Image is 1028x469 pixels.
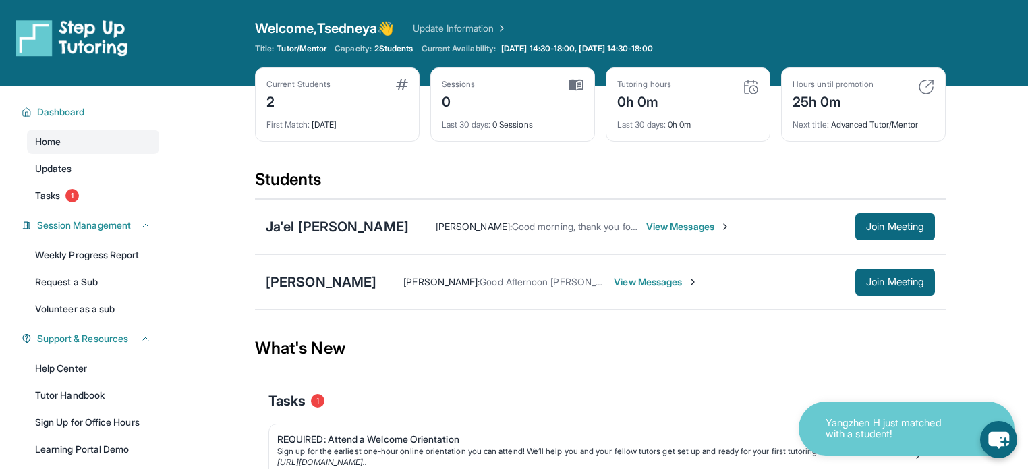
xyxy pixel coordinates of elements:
img: Chevron Right [494,22,507,35]
div: What's New [255,319,946,378]
div: [PERSON_NAME] [266,273,376,292]
span: Next title : [793,119,829,130]
a: Update Information [413,22,507,35]
div: Advanced Tutor/Mentor [793,111,934,130]
div: 0 Sessions [442,111,583,130]
button: Dashboard [32,105,151,119]
span: [PERSON_NAME] : [436,221,512,232]
img: card [918,79,934,95]
span: Capacity: [335,43,372,54]
div: Students [255,169,946,198]
a: Volunteer as a sub [27,297,159,321]
div: REQUIRED: Attend a Welcome Orientation [277,433,913,446]
div: 0h 0m [617,90,671,111]
div: Hours until promotion [793,79,874,90]
span: Session Management [37,219,131,232]
a: Learning Portal Demo [27,437,159,462]
a: Tasks1 [27,184,159,208]
div: 2 [266,90,331,111]
button: Join Meeting [855,269,935,296]
div: 0h 0m [617,111,759,130]
span: [PERSON_NAME] : [403,276,480,287]
span: Join Meeting [866,278,924,286]
span: Title: [255,43,274,54]
p: Yangzhen H just matched with a student! [826,418,961,440]
span: Updates [35,162,72,175]
img: Chevron-Right [720,221,731,232]
img: card [743,79,759,95]
img: card [569,79,583,91]
span: 1 [65,189,79,202]
span: 2 Students [374,43,413,54]
span: Dashboard [37,105,85,119]
div: 25h 0m [793,90,874,111]
a: [URL][DOMAIN_NAME].. [277,457,367,467]
a: Request a Sub [27,270,159,294]
a: Help Center [27,356,159,381]
span: Last 30 days : [617,119,666,130]
button: Session Management [32,219,151,232]
button: Join Meeting [855,213,935,240]
div: [DATE] [266,111,408,130]
span: Tasks [35,189,60,202]
a: Weekly Progress Report [27,243,159,267]
span: Support & Resources [37,332,128,346]
a: Home [27,130,159,154]
span: Welcome, Tsedneya 👋 [255,19,394,38]
div: Tutoring hours [617,79,671,90]
span: View Messages [614,275,698,289]
span: View Messages [646,220,731,233]
div: Sessions [442,79,476,90]
span: Last 30 days : [442,119,490,130]
img: logo [16,19,128,57]
button: Support & Resources [32,332,151,346]
span: Tutor/Mentor [277,43,326,54]
span: [DATE] 14:30-18:00, [DATE] 14:30-18:00 [501,43,653,54]
span: Current Availability: [422,43,496,54]
span: Home [35,135,61,148]
span: 1 [311,394,324,408]
a: Sign Up for Office Hours [27,410,159,435]
a: Updates [27,157,159,181]
div: 0 [442,90,476,111]
a: Tutor Handbook [27,383,159,408]
span: Tasks [268,391,306,410]
img: card [396,79,408,90]
a: [DATE] 14:30-18:00, [DATE] 14:30-18:00 [498,43,656,54]
span: Join Meeting [866,223,924,231]
div: Sign up for the earliest one-hour online orientation you can attend! We’ll help you and your fell... [277,446,913,457]
div: Ja'el [PERSON_NAME] [266,217,409,236]
div: Current Students [266,79,331,90]
img: Chevron-Right [687,277,698,287]
span: First Match : [266,119,310,130]
button: chat-button [980,421,1017,458]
